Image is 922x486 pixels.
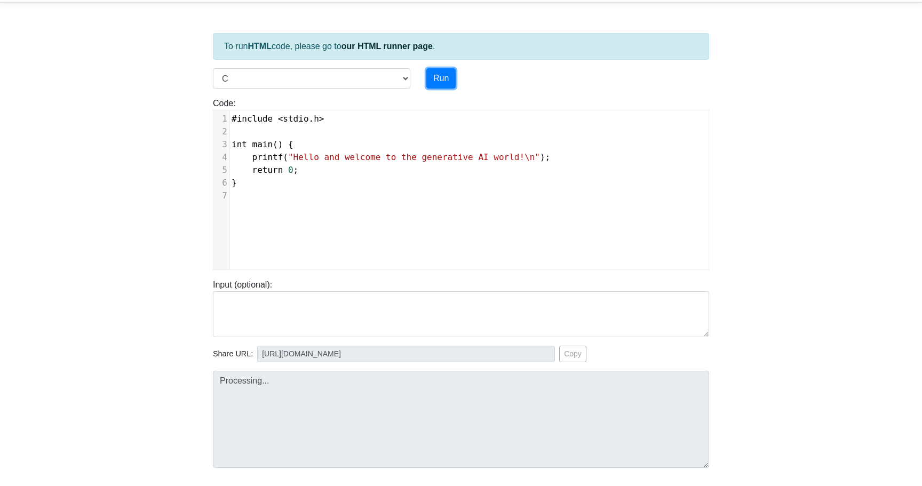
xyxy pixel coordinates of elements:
span: ( ); [232,152,550,162]
div: 1 [213,113,229,125]
span: > [319,114,324,124]
button: Run [426,68,456,89]
span: Share URL: [213,348,253,360]
span: #include [232,114,273,124]
span: . [232,114,324,124]
span: printf [252,152,283,162]
span: 0 [288,165,293,175]
strong: HTML [248,42,271,51]
div: To run code, please go to . [213,33,709,60]
button: Copy [559,346,586,362]
div: Code: [205,97,717,270]
span: int [232,139,247,149]
div: 3 [213,138,229,151]
div: 2 [213,125,229,138]
div: Input (optional): [205,278,717,337]
div: 6 [213,177,229,189]
span: return [252,165,283,175]
span: ; [232,165,298,175]
span: () { [232,139,293,149]
span: } [232,178,237,188]
span: < [278,114,283,124]
input: No share available yet [257,346,555,362]
a: our HTML runner page [341,42,433,51]
span: main [252,139,273,149]
div: 7 [213,189,229,202]
span: h [314,114,319,124]
span: stdio [283,114,308,124]
div: 5 [213,164,229,177]
span: "Hello and welcome to the generative AI world!\n" [288,152,540,162]
div: 4 [213,151,229,164]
